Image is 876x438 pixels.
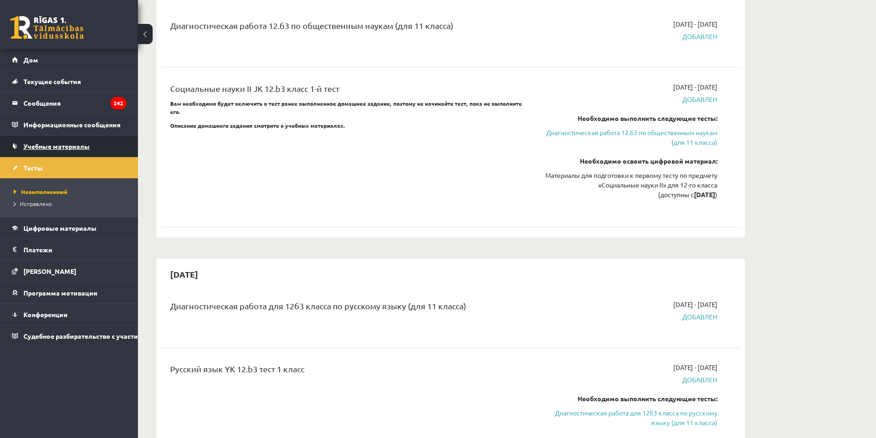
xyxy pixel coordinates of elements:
a: [PERSON_NAME] [12,261,126,282]
font: [DATE] [694,190,715,199]
font: Невыполненный [21,188,67,195]
font: Цифровые материалы [23,224,97,232]
font: [DATE] [170,269,198,279]
font: Вам необходимо будет включить в тест ранее выполненное домашнее задание, поэтому не начинайте тес... [170,100,522,115]
a: Конференции [12,304,126,325]
font: Материалы для подготовки к первому тесту по предмету «Социальные науки II» для 12-го класса [545,171,717,189]
font: Информационные сообщения [23,120,120,129]
font: Диагностическая работа 12.б3 по общественным наукам (для 11 класса) [546,128,717,146]
font: Диагностическая работа 12.б3 по общественным наукам (для 11 класса) [170,21,453,30]
a: Диагностическая работа 12.б3 по общественным наукам (для 11 класса) [544,128,717,147]
a: Дом [12,49,126,70]
font: Социальные науки II JK 12.b3 класс 1-й тест [170,84,339,93]
font: Конференции [23,310,68,319]
a: Текущие события [12,71,126,92]
a: Цифровые материалы [12,217,126,239]
font: Русский язык YK 12.b3 тест 1 класс [170,364,304,374]
font: Добавлен [682,313,717,321]
a: Сообщения242 [12,92,126,114]
font: Необходимо выполнить следующие тесты: [578,394,717,403]
font: Текущие события [23,77,81,85]
font: Необходимо освоить цифровой материал: [580,157,717,165]
font: Добавлен [682,375,717,384]
font: Платежи [23,245,52,254]
font: Диагностическая работа для 12б3 класса по русскому языку (для 11 класса) [170,301,466,311]
a: Судебное разбирательство с участием [PERSON_NAME] [12,325,126,347]
font: [DATE] - [DATE] [673,300,717,308]
font: Описание домашнего задания смотрите в учебных материалах. [170,122,345,129]
font: Добавлен [682,95,717,103]
font: Тесты [23,164,43,172]
font: [DATE] - [DATE] [673,20,717,28]
a: Платежи [12,239,126,260]
font: Добавлен [682,32,717,40]
font: Исправлено [20,200,52,207]
font: 242 [114,99,123,107]
a: Диагностическая работа для 12б3 класса по русскому языку (для 11 класса) [544,408,717,427]
font: Программа мотивации [23,289,97,297]
font: Сообщения [23,99,61,107]
a: Исправлено [14,199,129,208]
font: Учебные материалы [23,142,90,150]
a: Учебные материалы [12,136,126,157]
a: Информационные сообщения [12,114,126,135]
a: Рижская 1-я средняя школа заочного обучения [10,16,84,39]
font: Дом [23,56,38,64]
font: ) [715,190,717,199]
font: (доступны с [658,190,694,199]
a: Программа мотивации [12,282,126,303]
a: Невыполненный [14,188,129,196]
font: [DATE] - [DATE] [673,83,717,91]
font: Судебное разбирательство с участием [PERSON_NAME] [23,332,201,340]
font: Необходимо выполнить следующие тесты: [578,114,717,122]
font: [DATE] - [DATE] [673,363,717,371]
a: Тесты [12,157,126,178]
font: [PERSON_NAME] [23,267,76,275]
font: Диагностическая работа для 12б3 класса по русскому языку (для 11 класса) [555,409,717,427]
